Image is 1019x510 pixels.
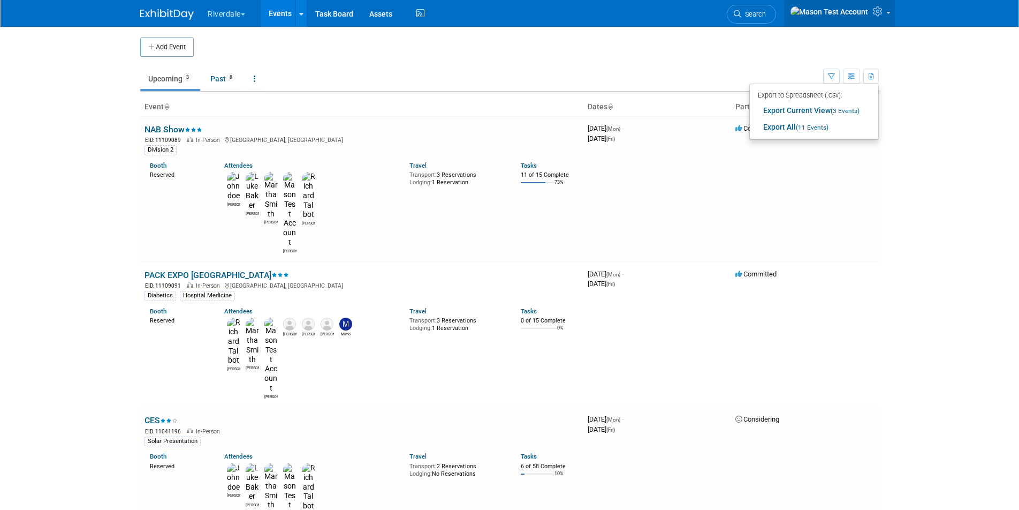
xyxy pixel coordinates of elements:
span: (3 Events) [831,107,860,115]
div: Richard Talbot [227,365,240,372]
div: Martha Smith [264,219,278,225]
div: Division 2 [145,145,177,155]
a: Sort by Event Name [164,102,169,111]
img: Richard Talbot [302,172,315,220]
div: Jim Coleman [321,331,334,337]
div: Reserved [150,461,208,470]
span: In-Person [196,428,223,435]
div: 11 of 15 Complete [521,171,579,179]
th: Participation [731,98,879,116]
div: [GEOGRAPHIC_DATA], [GEOGRAPHIC_DATA] [145,135,579,144]
div: Joe Smith [302,331,315,337]
span: Transport: [409,171,437,178]
a: Booth [150,162,166,169]
div: Solar Presentation [145,437,201,446]
span: [DATE] [588,425,615,433]
img: In-Person Event [187,137,193,142]
a: Attendees [224,307,253,315]
a: Export Current View(3 Events) [758,103,870,118]
div: John doe [227,492,240,498]
span: Committed [735,124,777,132]
img: Mason Test Account [790,6,869,18]
a: Attendees [224,162,253,169]
img: Luke Baker [246,463,259,501]
span: (Mon) [606,272,620,277]
span: In-Person [196,137,223,144]
span: EID: 11109091 [145,283,185,289]
span: 3 [183,73,192,81]
span: (Fri) [606,427,615,433]
span: - [622,415,623,423]
span: EID: 11109089 [145,137,185,143]
img: John doe [227,172,240,200]
a: Search [727,5,776,24]
span: 8 [226,73,235,81]
div: Mason Test Account [264,393,278,400]
img: Joe Smith [302,318,315,331]
span: [DATE] [588,280,615,288]
a: Export All(11 Events) [758,119,870,134]
img: Martha Smith [264,463,278,510]
div: 6 of 58 Complete [521,463,579,470]
img: Martha Smith [246,318,259,364]
a: Booth [150,453,166,460]
img: ExhibitDay [140,9,194,20]
td: 0% [557,325,564,340]
img: Jim Coleman [321,318,333,331]
a: Upcoming3 [140,69,200,89]
a: Travel [409,162,427,169]
img: In-Person Event [187,428,193,433]
a: Tasks [521,307,537,315]
img: In-Person Event [187,282,193,288]
span: Committed [735,270,777,278]
span: In-Person [196,282,223,289]
span: Lodging: [409,470,432,477]
a: Tasks [521,453,537,460]
div: Richard Talbot [302,220,315,226]
a: Travel [409,453,427,460]
a: Tasks [521,162,537,169]
a: Past8 [202,69,244,89]
a: Booth [150,307,166,315]
a: NAB Show [145,124,202,134]
div: 3 Reservations 1 Reservation [409,169,505,186]
div: 0 of 15 Complete [521,317,579,325]
span: Search [741,10,766,18]
span: - [622,270,623,278]
span: - [622,124,623,132]
div: Mimo Misom [339,331,353,337]
span: (Mon) [606,417,620,423]
div: Mason Test Account [283,247,296,254]
span: [DATE] [588,134,615,142]
span: (Fri) [606,136,615,142]
td: 73% [554,179,564,194]
div: [GEOGRAPHIC_DATA], [GEOGRAPHIC_DATA] [145,281,579,290]
div: Export to Spreadsheet (.csv): [758,88,870,101]
img: Mimo Misom [339,318,352,331]
img: Mason Test Account [264,318,278,393]
div: 3 Reservations 1 Reservation [409,315,505,332]
div: Reserved [150,315,208,325]
div: Naomi Lapaglia [283,331,296,337]
div: 2 Reservations No Reservations [409,461,505,477]
img: John doe [227,463,240,492]
span: Lodging: [409,325,432,332]
img: Martha Smith [264,172,278,219]
a: CES [145,415,178,425]
td: 10% [554,471,564,485]
th: Event [140,98,583,116]
img: Richard Talbot [227,318,240,365]
img: Mason Test Account [283,172,296,247]
span: Transport: [409,317,437,324]
div: Diabetics [145,291,176,301]
img: Luke Baker [246,172,259,210]
span: Lodging: [409,179,432,186]
button: Add Event [140,37,194,57]
div: Reserved [150,169,208,179]
span: (11 Events) [796,124,828,131]
img: Naomi Lapaglia [283,318,296,331]
span: Transport: [409,463,437,470]
div: Martha Smith [246,364,259,371]
a: PACK EXPO [GEOGRAPHIC_DATA] [145,270,289,280]
a: Travel [409,307,427,315]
